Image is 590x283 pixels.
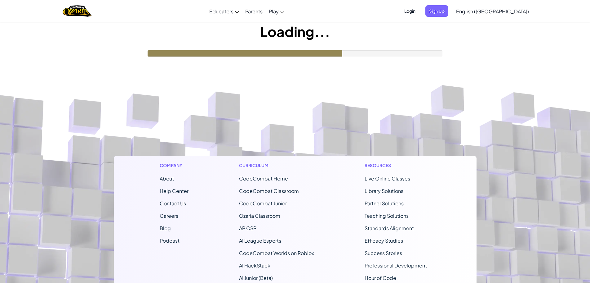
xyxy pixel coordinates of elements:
[160,225,171,231] a: Blog
[365,175,410,182] a: Live Online Classes
[239,200,287,207] a: CodeCombat Junior
[365,237,403,244] a: Efficacy Studies
[365,250,402,256] a: Success Stories
[453,3,532,20] a: English ([GEOGRAPHIC_DATA])
[239,262,270,269] a: AI HackStack
[239,188,299,194] a: CodeCombat Classroom
[239,250,314,256] a: CodeCombat Worlds on Roblox
[239,237,281,244] a: AI League Esports
[63,5,91,17] a: Ozaria by CodeCombat logo
[160,237,180,244] a: Podcast
[269,8,279,15] span: Play
[456,8,529,15] span: English ([GEOGRAPHIC_DATA])
[401,5,419,17] button: Login
[206,3,242,20] a: Educators
[365,162,431,169] h1: Resources
[160,162,189,169] h1: Company
[239,275,273,281] a: AI Junior (Beta)
[365,200,404,207] a: Partner Solutions
[239,212,280,219] a: Ozaria Classroom
[160,212,178,219] a: Careers
[266,3,287,20] a: Play
[242,3,266,20] a: Parents
[209,8,233,15] span: Educators
[160,188,189,194] a: Help Center
[239,162,314,169] h1: Curriculum
[365,275,396,281] a: Hour of Code
[365,188,403,194] a: Library Solutions
[365,212,409,219] a: Teaching Solutions
[63,5,91,17] img: Home
[160,200,186,207] span: Contact Us
[160,175,174,182] a: About
[365,225,414,231] a: Standards Alignment
[365,262,427,269] a: Professional Development
[239,175,288,182] span: CodeCombat Home
[425,5,448,17] button: Sign Up
[239,225,256,231] a: AP CSP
